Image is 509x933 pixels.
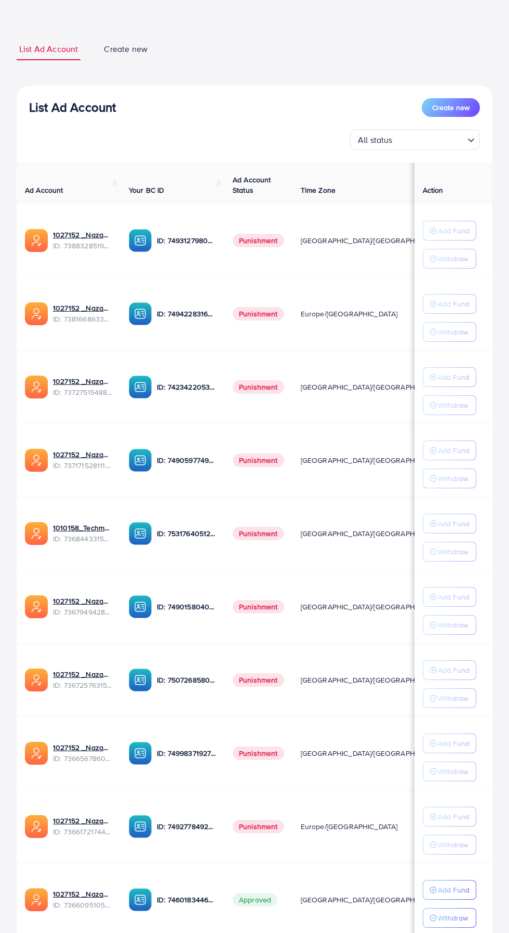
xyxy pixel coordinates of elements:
[157,381,216,393] p: ID: 7423422053648285697
[53,387,112,397] span: ID: 7372751548805726224
[104,43,148,55] span: Create new
[19,43,78,55] span: List Ad Account
[53,303,112,313] a: 1027152 _Nazaagency_023
[53,889,112,910] div: <span class='underline'>1027152 _Nazaagency_006</span></br>7366095105679261697
[301,602,445,612] span: [GEOGRAPHIC_DATA]/[GEOGRAPHIC_DATA]
[53,376,112,386] a: 1027152 _Nazaagency_007
[423,395,476,415] button: Withdraw
[233,380,284,394] span: Punishment
[423,514,476,534] button: Add Fund
[350,129,480,150] div: Search for option
[129,815,152,838] img: ic-ba-acc.ded83a64.svg
[423,734,476,753] button: Add Fund
[53,900,112,910] span: ID: 7366095105679261697
[53,230,112,240] a: 1027152 _Nazaagency_019
[301,748,445,758] span: [GEOGRAPHIC_DATA]/[GEOGRAPHIC_DATA]
[301,235,445,246] span: [GEOGRAPHIC_DATA]/[GEOGRAPHIC_DATA]
[301,309,398,319] span: Europe/[GEOGRAPHIC_DATA]
[301,895,445,905] span: [GEOGRAPHIC_DATA]/[GEOGRAPHIC_DATA]
[438,326,468,338] p: Withdraw
[53,460,112,471] span: ID: 7371715281112170513
[129,185,165,195] span: Your BC ID
[438,371,470,383] p: Add Fund
[53,523,112,544] div: <span class='underline'>1010158_Techmanistan pk acc_1715599413927</span></br>7368443315504726017
[53,669,112,679] a: 1027152 _Nazaagency_016
[129,302,152,325] img: ic-ba-acc.ded83a64.svg
[233,234,284,247] span: Punishment
[157,894,216,906] p: ID: 7460183446934388737
[53,607,112,617] span: ID: 7367949428067450896
[423,249,476,269] button: Withdraw
[438,252,468,265] p: Withdraw
[25,522,48,545] img: ic-ads-acc.e4c84228.svg
[423,762,476,781] button: Withdraw
[423,221,476,241] button: Add Fund
[25,888,48,911] img: ic-ads-acc.e4c84228.svg
[423,469,476,488] button: Withdraw
[53,241,112,251] span: ID: 7388328519014645761
[423,542,476,562] button: Withdraw
[423,660,476,680] button: Add Fund
[301,455,445,465] span: [GEOGRAPHIC_DATA]/[GEOGRAPHIC_DATA]
[438,765,468,778] p: Withdraw
[53,889,112,899] a: 1027152 _Nazaagency_006
[53,742,112,753] a: 1027152 _Nazaagency_0051
[157,527,216,540] p: ID: 7531764051207716871
[396,130,463,148] input: Search for option
[438,224,470,237] p: Add Fund
[438,912,468,924] p: Withdraw
[423,615,476,635] button: Withdraw
[438,619,468,631] p: Withdraw
[465,886,501,925] iframe: Chat
[233,527,284,540] span: Punishment
[53,596,112,617] div: <span class='underline'>1027152 _Nazaagency_003</span></br>7367949428067450896
[432,102,470,113] span: Create new
[53,523,112,533] a: 1010158_Techmanistan pk acc_1715599413927
[53,376,112,397] div: <span class='underline'>1027152 _Nazaagency_007</span></br>7372751548805726224
[53,596,112,606] a: 1027152 _Nazaagency_003
[157,820,216,833] p: ID: 7492778492849930241
[423,185,444,195] span: Action
[25,669,48,691] img: ic-ads-acc.e4c84228.svg
[129,229,152,252] img: ic-ba-acc.ded83a64.svg
[233,673,284,687] span: Punishment
[423,294,476,314] button: Add Fund
[25,449,48,472] img: ic-ads-acc.e4c84228.svg
[438,591,470,603] p: Add Fund
[438,692,468,704] p: Withdraw
[129,376,152,398] img: ic-ba-acc.ded83a64.svg
[53,449,112,460] a: 1027152 _Nazaagency_04
[438,545,468,558] p: Withdraw
[53,230,112,251] div: <span class='underline'>1027152 _Nazaagency_019</span></br>7388328519014645761
[438,517,470,530] p: Add Fund
[301,675,445,685] span: [GEOGRAPHIC_DATA]/[GEOGRAPHIC_DATA]
[423,688,476,708] button: Withdraw
[438,664,470,676] p: Add Fund
[233,893,277,907] span: Approved
[233,175,271,195] span: Ad Account Status
[438,472,468,485] p: Withdraw
[438,838,468,851] p: Withdraw
[438,737,470,750] p: Add Fund
[301,528,445,539] span: [GEOGRAPHIC_DATA]/[GEOGRAPHIC_DATA]
[53,449,112,471] div: <span class='underline'>1027152 _Nazaagency_04</span></br>7371715281112170513
[25,595,48,618] img: ic-ads-acc.e4c84228.svg
[25,815,48,838] img: ic-ads-acc.e4c84228.svg
[53,669,112,690] div: <span class='underline'>1027152 _Nazaagency_016</span></br>7367257631523782657
[438,399,468,411] p: Withdraw
[53,816,112,837] div: <span class='underline'>1027152 _Nazaagency_018</span></br>7366172174454882305
[423,835,476,855] button: Withdraw
[233,600,284,614] span: Punishment
[129,449,152,472] img: ic-ba-acc.ded83a64.svg
[233,307,284,321] span: Punishment
[29,100,116,115] h3: List Ad Account
[423,441,476,460] button: Add Fund
[53,534,112,544] span: ID: 7368443315504726017
[157,674,216,686] p: ID: 7507268580682137618
[438,444,470,457] p: Add Fund
[53,742,112,764] div: <span class='underline'>1027152 _Nazaagency_0051</span></br>7366567860828749825
[25,229,48,252] img: ic-ads-acc.e4c84228.svg
[423,908,476,928] button: Withdraw
[301,821,398,832] span: Europe/[GEOGRAPHIC_DATA]
[233,820,284,833] span: Punishment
